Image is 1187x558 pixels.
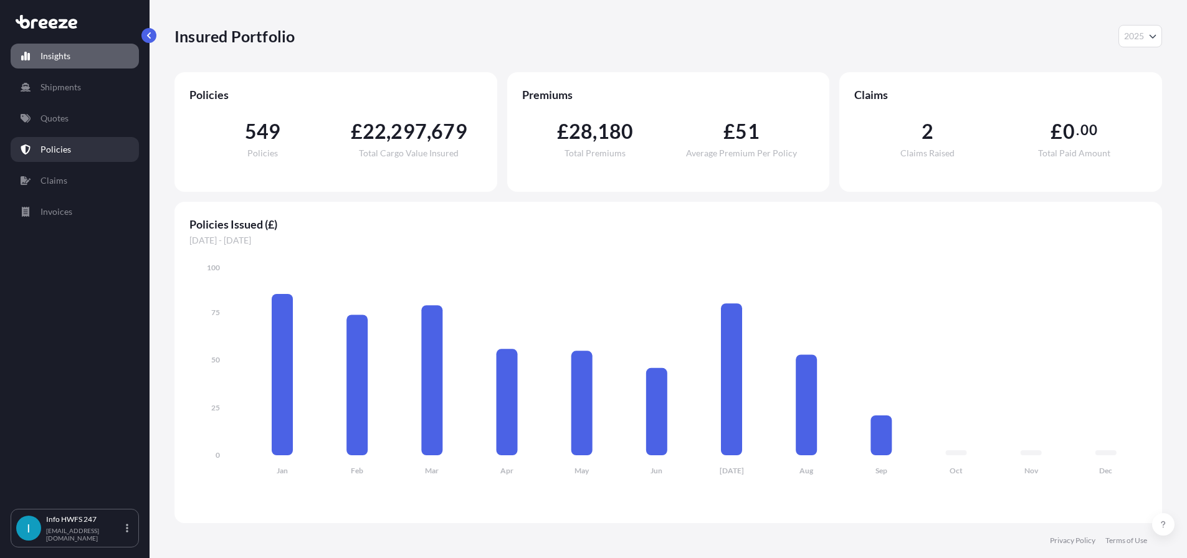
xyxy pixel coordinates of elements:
[522,87,815,102] span: Premiums
[11,44,139,69] a: Insights
[431,121,467,141] span: 679
[1105,536,1147,546] a: Terms of Use
[1051,121,1062,141] span: £
[41,206,72,218] p: Invoices
[211,355,220,364] tspan: 50
[427,121,431,141] span: ,
[41,81,81,93] p: Shipments
[425,466,439,475] tspan: Mar
[557,121,569,141] span: £
[1076,125,1079,135] span: .
[1024,466,1039,475] tspan: Nov
[1038,149,1110,158] span: Total Paid Amount
[569,121,593,141] span: 28
[735,121,759,141] span: 51
[1050,536,1095,546] a: Privacy Policy
[46,527,123,542] p: [EMAIL_ADDRESS][DOMAIN_NAME]
[720,466,744,475] tspan: [DATE]
[11,168,139,193] a: Claims
[500,466,513,475] tspan: Apr
[686,149,797,158] span: Average Premium Per Policy
[386,121,391,141] span: ,
[46,514,123,524] p: Info HWFS 247
[11,106,139,131] a: Quotes
[723,121,735,141] span: £
[1118,25,1162,47] button: Year Selector
[351,466,363,475] tspan: Feb
[351,121,363,141] span: £
[593,121,597,141] span: ,
[598,121,634,141] span: 180
[247,149,278,158] span: Policies
[363,121,386,141] span: 22
[11,199,139,224] a: Invoices
[651,466,662,475] tspan: Jun
[11,137,139,162] a: Policies
[391,121,427,141] span: 297
[1080,125,1097,135] span: 00
[854,87,1147,102] span: Claims
[211,308,220,317] tspan: 75
[922,121,933,141] span: 2
[277,466,288,475] tspan: Jan
[189,87,482,102] span: Policies
[1124,30,1144,42] span: 2025
[359,149,459,158] span: Total Cargo Value Insured
[27,522,31,534] span: I
[1063,121,1075,141] span: 0
[11,75,139,100] a: Shipments
[216,450,220,460] tspan: 0
[41,143,71,156] p: Policies
[174,26,295,46] p: Insured Portfolio
[245,121,281,141] span: 549
[189,234,1147,247] span: [DATE] - [DATE]
[574,466,589,475] tspan: May
[565,149,626,158] span: Total Premiums
[211,403,220,412] tspan: 25
[41,50,70,62] p: Insights
[900,149,955,158] span: Claims Raised
[41,174,67,187] p: Claims
[799,466,814,475] tspan: Aug
[207,263,220,272] tspan: 100
[41,112,69,125] p: Quotes
[950,466,963,475] tspan: Oct
[189,217,1147,232] span: Policies Issued (£)
[1099,466,1112,475] tspan: Dec
[875,466,887,475] tspan: Sep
